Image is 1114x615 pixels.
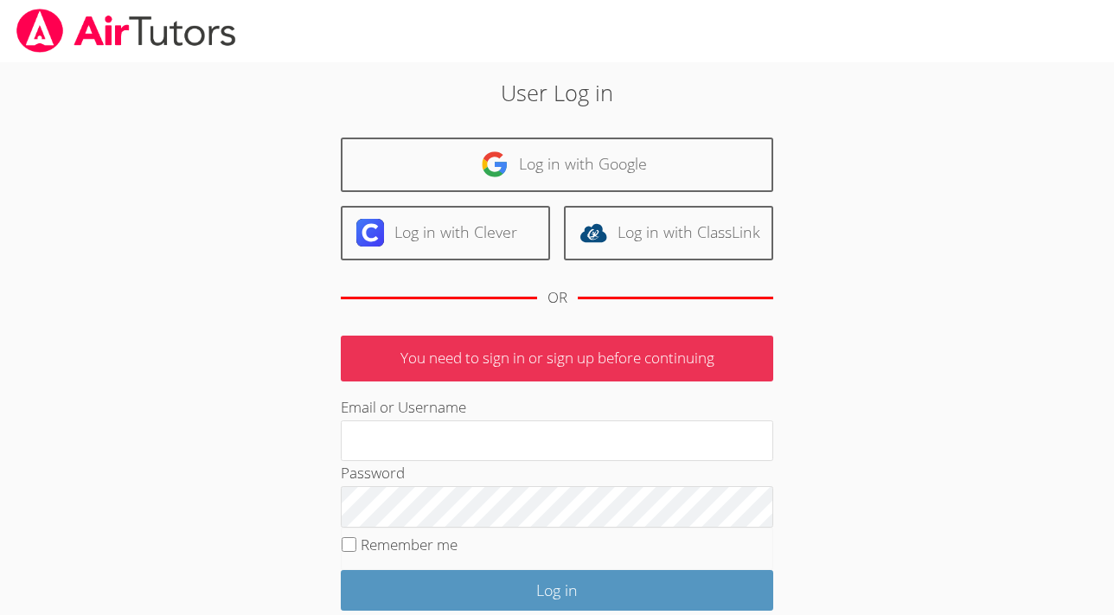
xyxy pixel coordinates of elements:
label: Remember me [361,535,458,554]
p: You need to sign in or sign up before continuing [341,336,773,381]
a: Log in with Google [341,138,773,192]
input: Log in [341,570,773,611]
div: OR [547,285,567,311]
a: Log in with ClassLink [564,206,773,260]
a: Log in with Clever [341,206,550,260]
img: google-logo-50288ca7cdecda66e5e0955fdab243c47b7ad437acaf1139b6f446037453330a.svg [481,151,509,178]
label: Email or Username [341,397,466,417]
img: clever-logo-6eab21bc6e7a338710f1a6ff85c0baf02591cd810cc4098c63d3a4b26e2feb20.svg [356,219,384,247]
h2: User Log in [256,76,858,109]
label: Password [341,463,405,483]
img: classlink-logo-d6bb404cc1216ec64c9a2012d9dc4662098be43eaf13dc465df04b49fa7ab582.svg [579,219,607,247]
img: airtutors_banner-c4298cdbf04f3fff15de1276eac7730deb9818008684d7c2e4769d2f7ddbe033.png [15,9,238,53]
